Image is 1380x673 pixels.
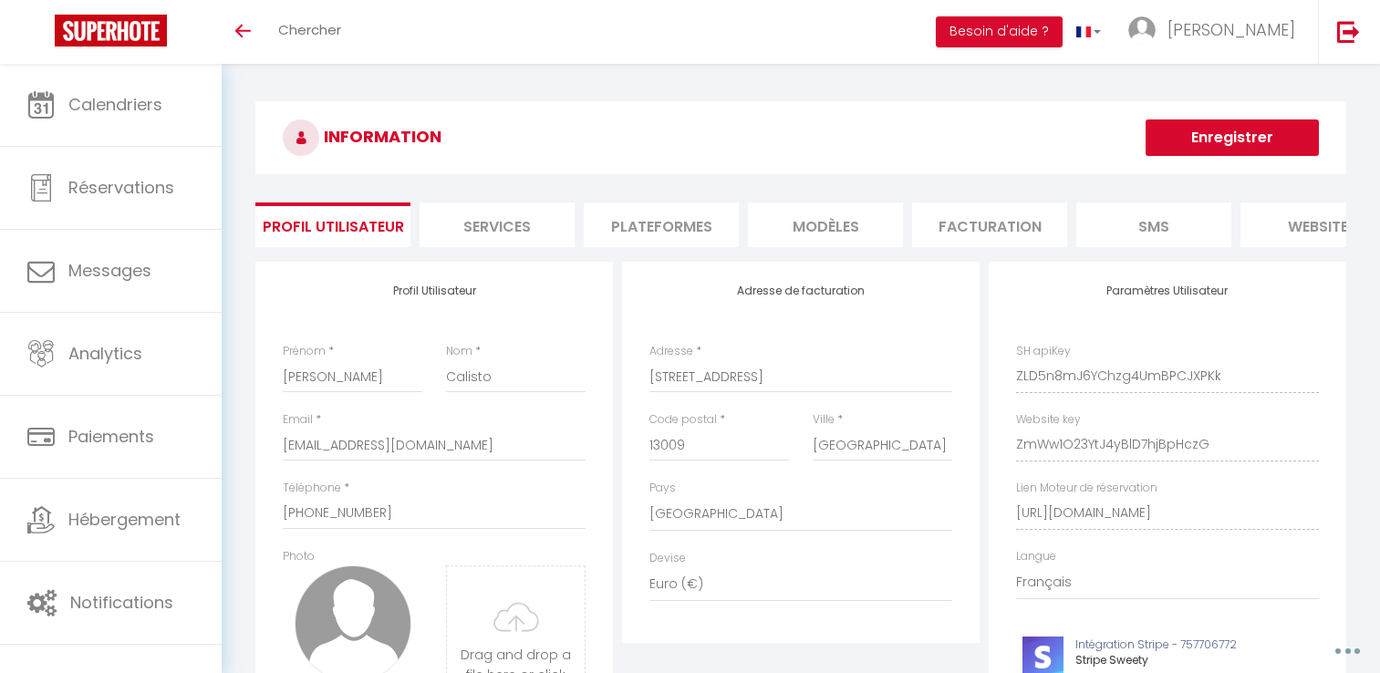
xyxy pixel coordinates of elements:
[68,176,174,199] span: Réservations
[649,285,952,297] h4: Adresse de facturation
[255,202,410,247] li: Profil Utilisateur
[1016,285,1319,297] h4: Paramètres Utilisateur
[649,480,676,497] label: Pays
[420,202,575,247] li: Services
[55,15,167,47] img: Super Booking
[68,259,151,282] span: Messages
[649,343,693,360] label: Adresse
[1337,20,1360,43] img: logout
[68,425,154,448] span: Paiements
[1075,637,1293,654] p: Intégration Stripe - 757706772
[1075,652,1148,668] span: Stripe Sweety
[283,285,586,297] h4: Profil Utilisateur
[1167,18,1295,41] span: [PERSON_NAME]
[1076,202,1231,247] li: SMS
[70,591,173,614] span: Notifications
[68,508,181,531] span: Hébergement
[1016,548,1056,565] label: Langue
[255,101,1346,174] h3: INFORMATION
[649,550,686,567] label: Devise
[1128,16,1156,44] img: ...
[1016,411,1081,429] label: Website key
[68,93,162,116] span: Calendriers
[813,411,835,429] label: Ville
[1016,343,1071,360] label: SH apiKey
[912,202,1067,247] li: Facturation
[936,16,1063,47] button: Besoin d'aide ?
[283,343,326,360] label: Prénom
[649,411,717,429] label: Code postal
[283,480,341,497] label: Téléphone
[283,411,313,429] label: Email
[584,202,739,247] li: Plateformes
[278,20,341,39] span: Chercher
[446,343,472,360] label: Nom
[748,202,903,247] li: MODÈLES
[283,548,315,565] label: Photo
[1016,480,1157,497] label: Lien Moteur de réservation
[68,342,142,365] span: Analytics
[1146,119,1319,156] button: Enregistrer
